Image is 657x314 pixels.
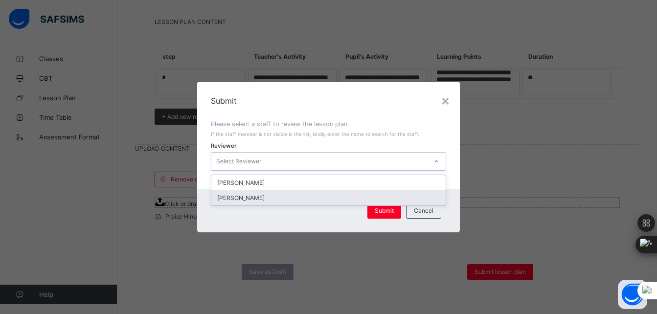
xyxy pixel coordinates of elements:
span: If the staff member is not visible in the list, kindly enter the name to search for the staff. [211,131,419,137]
div: [PERSON_NAME] [211,190,446,205]
div: × [441,92,450,109]
div: Select Reviewer [216,152,261,171]
span: Reviewer [211,142,237,149]
button: Open asap [618,280,647,309]
span: Please select a staff to review the lesson plan. [211,120,349,128]
div: [PERSON_NAME] [211,175,446,190]
span: Submit [375,207,394,214]
span: Submit [211,96,446,106]
span: Cancel [414,207,433,214]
